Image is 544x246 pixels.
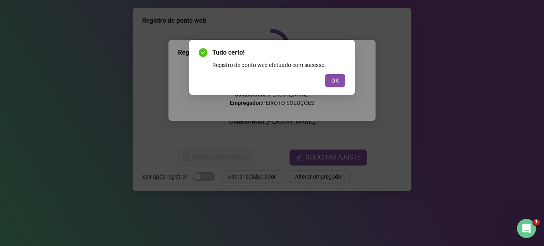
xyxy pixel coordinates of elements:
span: 1 [533,219,540,225]
span: check-circle [199,48,207,57]
span: OK [331,76,339,85]
button: OK [325,74,345,87]
iframe: Intercom live chat [517,219,536,238]
div: Registro de ponto web efetuado com sucesso. [212,61,345,69]
span: Tudo certo! [212,48,345,57]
